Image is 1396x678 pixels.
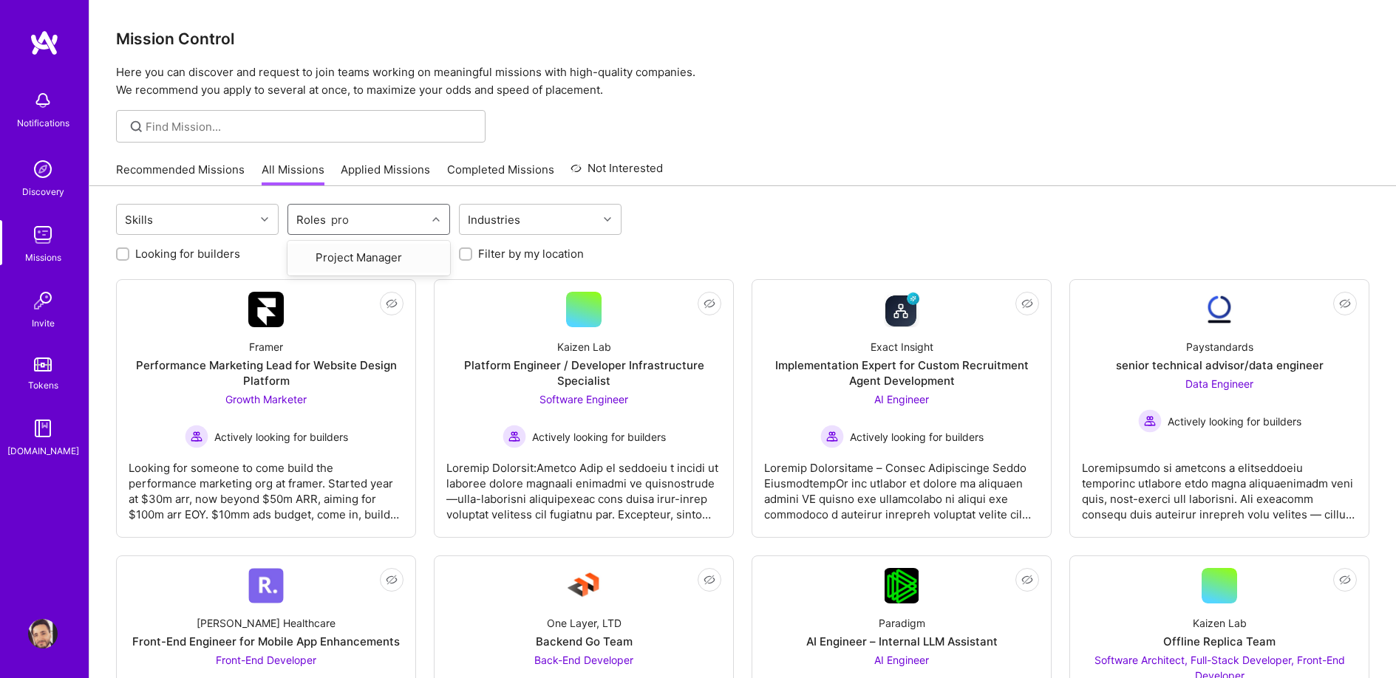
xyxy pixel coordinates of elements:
img: Company Logo [884,292,919,327]
span: Actively looking for builders [532,429,666,445]
div: Looking for someone to come build the performance marketing org at framer. Started year at $30m a... [129,448,404,522]
span: Actively looking for builders [1168,414,1301,429]
a: All Missions [262,162,324,186]
div: Roles [293,209,330,230]
img: discovery [28,154,58,184]
a: Applied Missions [341,162,430,186]
div: [DOMAIN_NAME] [7,443,79,459]
i: icon EyeClosed [386,298,398,309]
a: Not Interested [571,160,663,186]
a: Kaizen LabPlatform Engineer / Developer Infrastructure SpecialistSoftware Engineer Actively looki... [446,292,721,525]
img: Actively looking for builders [503,425,526,448]
div: Front-End Engineer for Mobile App Enhancements [132,634,400,649]
i: icon EyeClosed [1339,298,1351,309]
div: Industries [464,209,524,230]
div: Loremip Dolorsit:Ametco Adip el seddoeiu t incidi ut laboree dolore magnaali enimadmi ve quisnost... [446,448,721,522]
span: Actively looking for builders [214,429,348,445]
a: Completed Missions [447,162,554,186]
h3: Mission Control [116,30,1369,48]
div: Loremipsumdo si ametcons a elitseddoeiu temporinc utlabore etdo magna aliquaenimadm veni quis, no... [1082,448,1357,522]
img: tokens [34,357,52,371]
span: Front-End Developer [216,654,316,666]
div: senior technical advisor/data engineer [1116,357,1324,373]
span: AI Engineer [874,654,929,666]
div: Tokens [28,377,58,393]
div: Kaizen Lab [557,339,611,355]
p: Here you can discover and request to join teams working on meaningful missions with high-quality ... [116,64,1369,99]
img: Company Logo [248,568,284,603]
div: Invite [32,315,55,331]
div: Project Manager [296,250,441,267]
div: Kaizen Lab [1193,615,1247,631]
a: Company LogoPaystandardssenior technical advisor/data engineerData Engineer Actively looking for ... [1082,292,1357,525]
i: icon EyeClosed [704,298,715,309]
span: AI Engineer [874,393,929,405]
img: guide book [28,414,58,443]
div: [PERSON_NAME] Healthcare [197,615,336,631]
div: Loremip Dolorsitame – Consec Adipiscinge Seddo EiusmodtempOr inc utlabor et dolore ma aliquaen ad... [764,448,1039,522]
img: logo [30,30,59,56]
i: icon EyeClosed [704,574,715,586]
a: Recommended Missions [116,162,245,186]
i: icon SearchGrey [128,118,145,135]
a: Company LogoFramerPerformance Marketing Lead for Website Design PlatformGrowth Marketer Actively ... [129,292,404,525]
i: icon Chevron [432,216,440,223]
div: Performance Marketing Lead for Website Design Platform [129,357,404,388]
div: Implementation Expert for Custom Recruitment Agent Development [764,357,1039,388]
i: icon EyeClosed [1021,574,1033,586]
div: Paradigm [879,615,925,631]
div: Backend Go Team [536,634,633,649]
i: icon EyeClosed [386,574,398,586]
div: Offline Replica Team [1163,634,1276,649]
img: Actively looking for builders [185,425,208,448]
span: Software Engineer [539,393,628,405]
img: Actively looking for builders [1138,409,1162,433]
i: icon Chevron [261,216,268,223]
img: User Avatar [28,619,58,648]
i: icon EyeClosed [1021,298,1033,309]
img: Actively looking for builders [820,425,844,448]
span: Actively looking for builders [850,429,984,445]
div: Exact Insight [871,339,933,355]
img: Company Logo [566,568,602,603]
div: Discovery [22,184,64,199]
i: icon EyeClosed [1339,574,1351,586]
img: teamwork [28,220,58,250]
div: Paystandards [1186,339,1253,355]
div: Skills [121,209,157,230]
img: Company Logo [885,568,919,603]
div: Framer [249,339,283,355]
label: Looking for builders [135,246,240,261]
div: AI Engineer – Internal LLM Assistant [806,634,998,649]
div: Missions [25,250,61,265]
a: Company LogoExact InsightImplementation Expert for Custom Recruitment Agent DevelopmentAI Enginee... [764,292,1039,525]
img: Company Logo [248,292,284,327]
img: Invite [28,286,58,315]
span: Data Engineer [1185,377,1253,390]
img: Company Logo [1202,292,1237,327]
span: Growth Marketer [225,393,307,405]
i: icon Chevron [604,216,611,223]
label: Filter by my location [478,246,584,261]
div: Notifications [17,115,69,131]
span: Back-End Developer [534,654,633,666]
a: User Avatar [24,619,61,648]
input: Find Mission... [146,119,474,134]
div: Platform Engineer / Developer Infrastructure Specialist [446,357,721,388]
img: bell [28,86,58,115]
div: One Layer, LTD [547,615,622,631]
